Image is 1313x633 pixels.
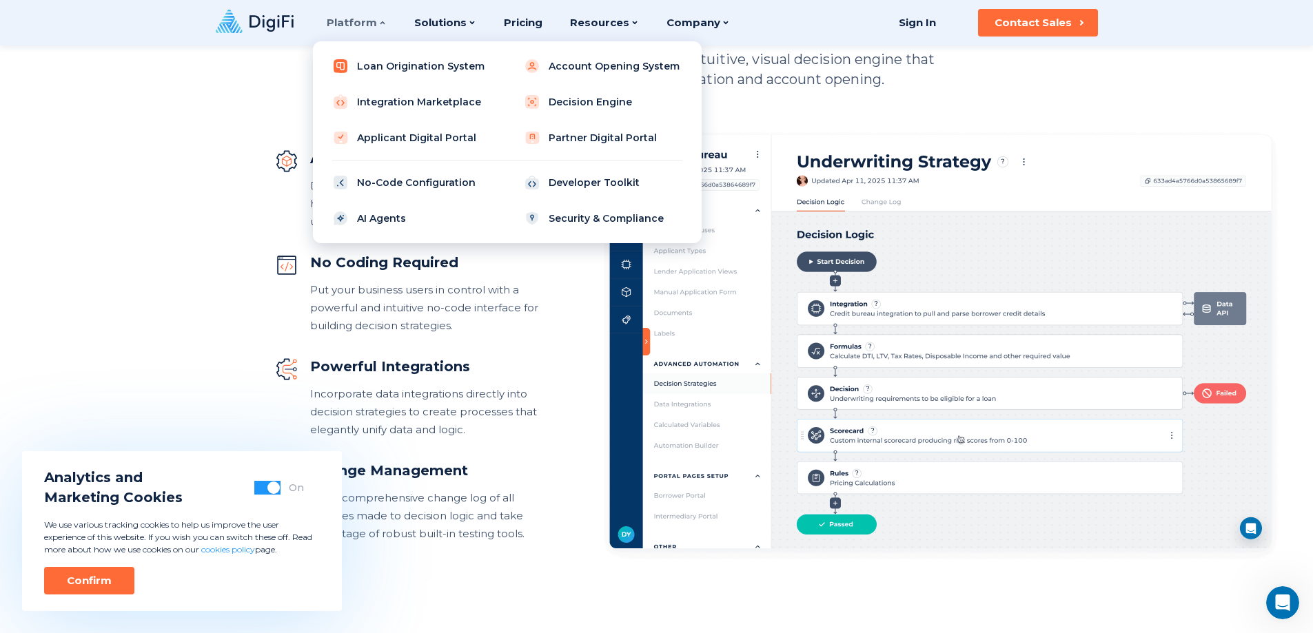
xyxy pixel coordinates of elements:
[978,9,1098,37] button: Contact Sales
[289,481,304,495] div: On
[995,16,1072,30] div: Contact Sales
[310,281,542,335] div: Put your business users in control with a powerful and intuitive no-code interface for building d...
[310,489,542,543] div: See a comprehensive change log of all updates made to decision logic and take advantage of robust...
[44,488,183,508] span: Marketing Cookies
[324,52,499,80] a: Loan Origination System
[44,519,320,556] p: We use various tracking cookies to help us improve the user experience of this website. If you wi...
[324,88,499,116] a: Integration Marketplace
[324,205,499,232] a: AI Agents
[516,124,691,152] a: Partner Digital Portal
[44,567,134,594] button: Confirm
[324,124,499,152] a: Applicant Digital Portal
[310,149,542,169] div: Automate Any Decision
[67,574,112,588] div: Confirm
[516,205,691,232] a: Security & Compliance
[310,385,542,439] div: Incorporate data integrations directly into decision strategies to create processes that elegantl...
[882,9,953,37] a: Sign In
[310,461,542,481] div: Change Management
[310,177,542,231] div: DigiFi’s decision engine is flexible enough to handle any origination decision, including underwr...
[516,88,691,116] a: Decision Engine
[310,253,542,273] div: No Coding Required
[1266,586,1299,619] iframe: Intercom live chat
[324,169,499,196] a: No-Code Configuration
[44,468,183,488] span: Analytics and
[201,544,255,554] a: cookies policy
[310,357,542,377] div: Powerful Integrations
[516,169,691,196] a: Developer Toolkit
[516,52,691,80] a: Account Opening System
